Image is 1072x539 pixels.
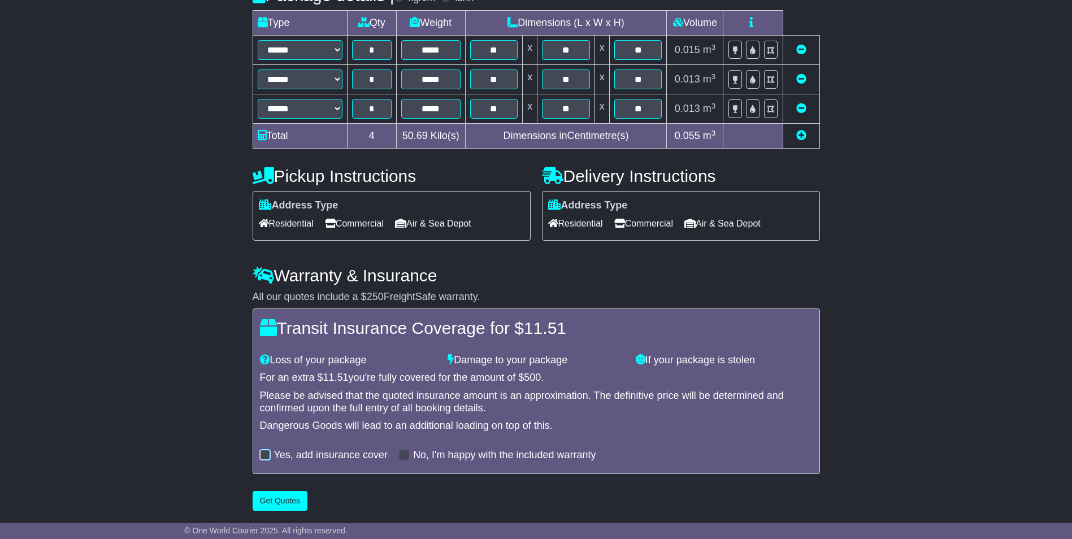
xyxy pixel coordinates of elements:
sup: 3 [711,102,716,110]
h4: Delivery Instructions [542,167,820,185]
span: Air & Sea Depot [395,215,471,232]
div: Damage to your package [442,354,630,367]
span: m [703,44,716,55]
span: 0.015 [675,44,700,55]
td: x [594,36,609,65]
span: Residential [548,215,603,232]
span: Air & Sea Depot [684,215,761,232]
h4: Warranty & Insurance [253,266,820,285]
div: All our quotes include a $ FreightSafe warranty. [253,291,820,303]
td: Dimensions in Centimetre(s) [465,124,667,149]
label: Yes, add insurance cover [274,449,388,462]
span: Residential [259,215,314,232]
td: x [594,65,609,94]
td: x [594,94,609,124]
label: No, I'm happy with the included warranty [413,449,596,462]
a: Add new item [796,130,806,141]
span: Commercial [325,215,384,232]
label: Address Type [548,199,628,212]
td: x [523,65,537,94]
div: Please be advised that the quoted insurance amount is an approximation. The definitive price will... [260,390,813,414]
span: © One World Courier 2025. All rights reserved. [184,526,348,535]
div: If your package is stolen [630,354,818,367]
td: Qty [347,11,396,36]
div: Dangerous Goods will lead to an additional loading on top of this. [260,420,813,432]
td: Dimensions (L x W x H) [465,11,667,36]
td: x [523,94,537,124]
span: 0.013 [675,103,700,114]
sup: 3 [711,129,716,137]
span: 0.013 [675,73,700,85]
td: Volume [667,11,723,36]
h4: Transit Insurance Coverage for $ [260,319,813,337]
a: Remove this item [796,44,806,55]
div: For an extra $ you're fully covered for the amount of $ . [260,372,813,384]
span: 0.055 [675,130,700,141]
span: 500 [524,372,541,383]
span: 11.51 [323,372,349,383]
span: 250 [367,291,384,302]
span: m [703,73,716,85]
td: Kilo(s) [396,124,465,149]
sup: 3 [711,72,716,81]
span: m [703,130,716,141]
span: 11.51 [524,319,566,337]
h4: Pickup Instructions [253,167,531,185]
a: Remove this item [796,73,806,85]
label: Address Type [259,199,338,212]
td: x [523,36,537,65]
span: 50.69 [402,130,428,141]
td: 4 [347,124,396,149]
button: Get Quotes [253,491,308,511]
td: Total [253,124,347,149]
td: Weight [396,11,465,36]
sup: 3 [711,43,716,51]
a: Remove this item [796,103,806,114]
span: Commercial [614,215,673,232]
div: Loss of your package [254,354,442,367]
td: Type [253,11,347,36]
span: m [703,103,716,114]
